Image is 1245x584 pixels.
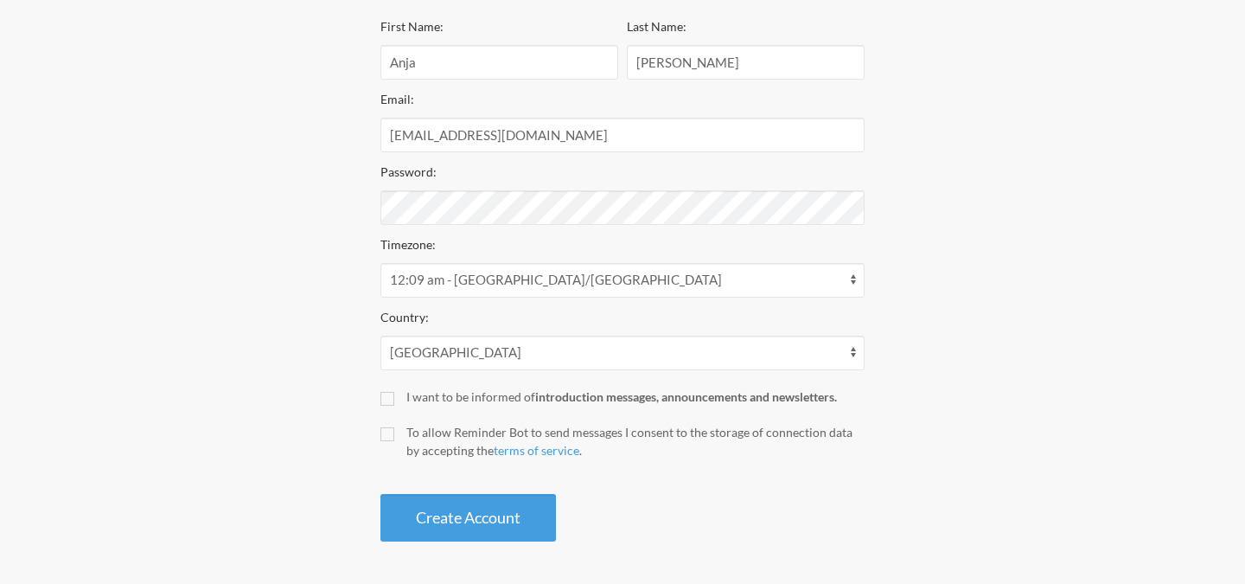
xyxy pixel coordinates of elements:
[380,237,436,252] label: Timezone:
[494,443,579,458] a: terms of service
[406,423,865,459] div: To allow Reminder Bot to send messages I consent to the storage of connection data by accepting t...
[380,494,556,542] button: Create Account
[406,388,865,406] div: I want to be informed of
[535,389,837,404] strong: introduction messages, announcements and newsletters.
[380,427,394,441] input: To allow Reminder Bot to send messages I consent to the storage of connection data by accepting t...
[380,92,414,106] label: Email:
[380,310,429,324] label: Country:
[380,19,444,34] label: First Name:
[380,164,437,179] label: Password:
[627,19,686,34] label: Last Name:
[380,392,394,406] input: I want to be informed ofintroduction messages, announcements and newsletters.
